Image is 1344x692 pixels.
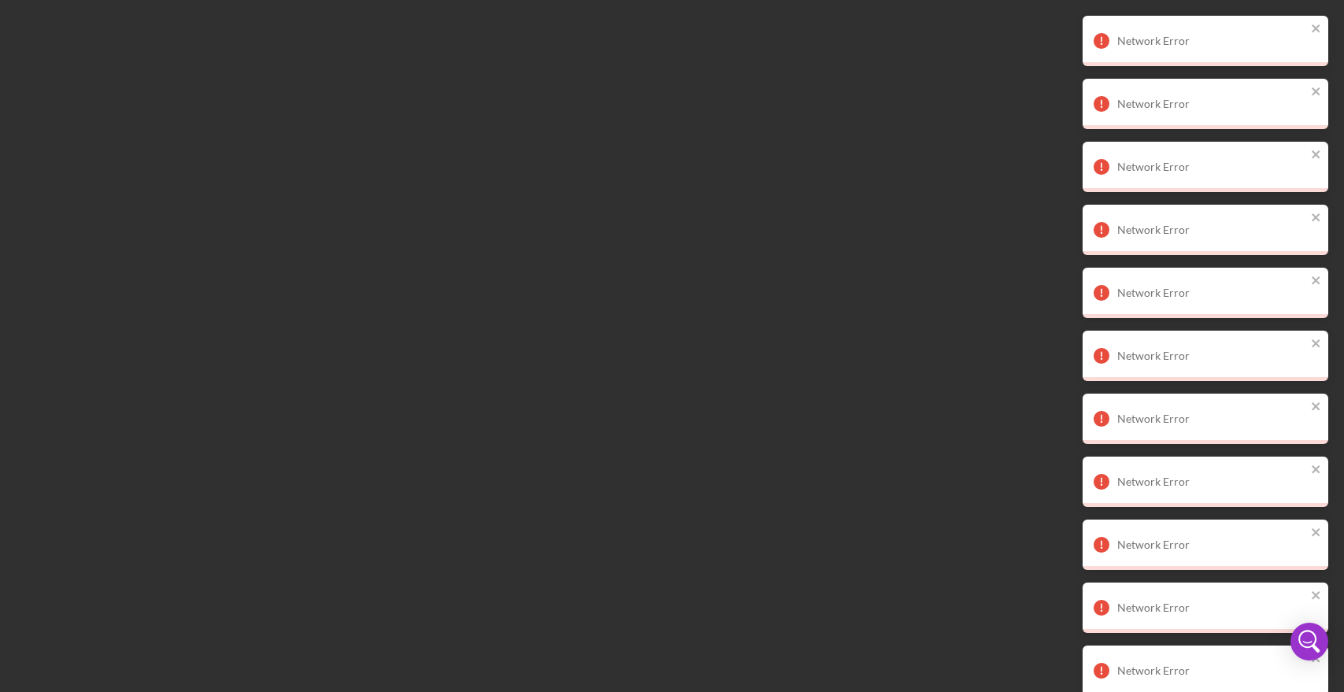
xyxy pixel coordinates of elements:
[1117,287,1306,299] div: Network Error
[1311,274,1322,289] button: close
[1117,98,1306,110] div: Network Error
[1311,589,1322,604] button: close
[1117,161,1306,173] div: Network Error
[1311,400,1322,415] button: close
[1311,148,1322,163] button: close
[1117,35,1306,47] div: Network Error
[1117,350,1306,362] div: Network Error
[1117,224,1306,236] div: Network Error
[1311,22,1322,37] button: close
[1311,211,1322,226] button: close
[1117,476,1306,488] div: Network Error
[1117,601,1306,614] div: Network Error
[1311,526,1322,541] button: close
[1117,413,1306,425] div: Network Error
[1117,664,1306,677] div: Network Error
[1311,85,1322,100] button: close
[1311,337,1322,352] button: close
[1311,463,1322,478] button: close
[1290,623,1328,661] div: Open Intercom Messenger
[1117,538,1306,551] div: Network Error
